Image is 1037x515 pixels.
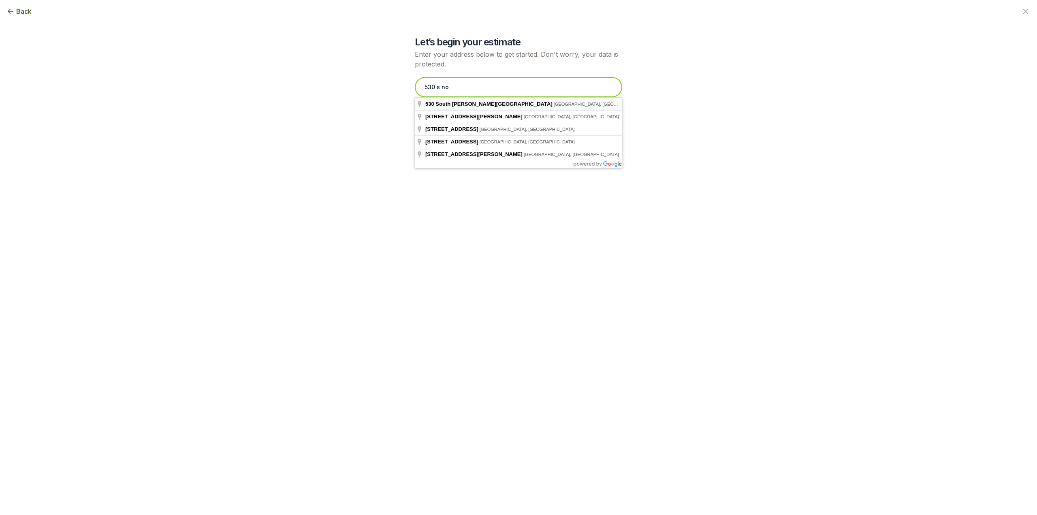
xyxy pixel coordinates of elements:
[524,152,619,157] span: [GEOGRAPHIC_DATA], [GEOGRAPHIC_DATA]
[480,127,575,132] span: [GEOGRAPHIC_DATA], [GEOGRAPHIC_DATA]
[415,77,622,97] input: Enter your address
[480,139,575,144] span: [GEOGRAPHIC_DATA], [GEOGRAPHIC_DATA]
[415,49,622,69] p: Enter your address below to get started. Don't worry, your data is protected.
[425,139,478,145] span: [STREET_ADDRESS]
[425,126,478,132] span: [STREET_ADDRESS]
[554,102,649,107] span: [GEOGRAPHIC_DATA], [GEOGRAPHIC_DATA]
[415,36,622,49] h2: Let’s begin your estimate
[425,101,434,107] span: 530
[524,114,619,119] span: [GEOGRAPHIC_DATA], [GEOGRAPHIC_DATA]
[6,6,32,16] button: Back
[435,101,552,107] span: South [PERSON_NAME][GEOGRAPHIC_DATA]
[425,151,523,157] span: [STREET_ADDRESS][PERSON_NAME]
[16,6,32,16] span: Back
[425,113,523,120] span: [STREET_ADDRESS][PERSON_NAME]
